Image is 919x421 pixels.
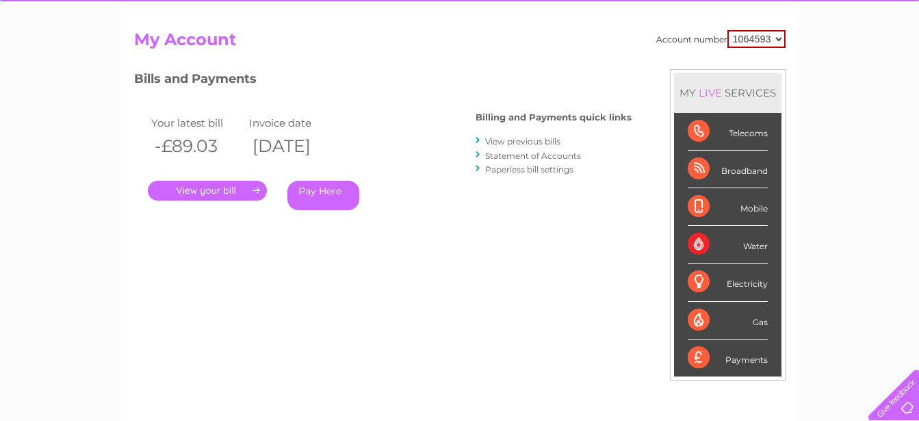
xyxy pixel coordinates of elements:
a: View previous bills [485,136,560,146]
div: Gas [688,302,768,340]
a: Telecoms [751,58,792,68]
h4: Billing and Payments quick links [476,112,632,123]
h2: My Account [134,30,786,56]
td: Invoice date [246,114,344,132]
img: logo.png [32,36,102,77]
a: 0333 014 3131 [661,7,755,24]
a: Water [678,58,704,68]
div: Account number [656,30,786,48]
a: . [148,181,267,201]
a: Paperless bill settings [485,164,573,175]
a: Blog [800,58,820,68]
th: [DATE] [246,132,344,160]
div: Electricity [688,264,768,301]
div: Payments [688,340,768,377]
div: Telecoms [688,113,768,151]
a: Pay Here [287,181,359,210]
h3: Bills and Payments [134,69,632,93]
a: Energy [712,58,742,68]
div: LIVE [696,86,725,99]
div: Water [688,226,768,264]
td: Your latest bill [148,114,246,132]
div: Clear Business is a trading name of Verastar Limited (registered in [GEOGRAPHIC_DATA] No. 3667643... [137,8,784,66]
div: Mobile [688,188,768,226]
a: Contact [828,58,862,68]
a: Log out [874,58,906,68]
div: Broadband [688,151,768,188]
a: Statement of Accounts [485,151,581,161]
th: -£89.03 [148,132,246,160]
div: MY SERVICES [674,73,781,112]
